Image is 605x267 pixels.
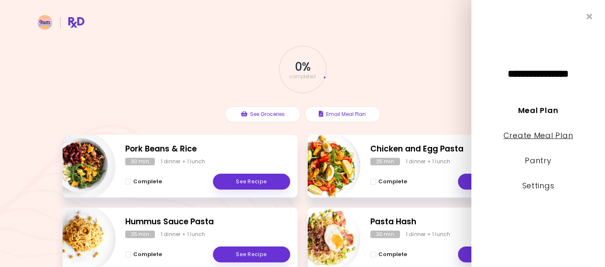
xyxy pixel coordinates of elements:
span: Complete [378,251,407,258]
a: See Recipe - Hummus Sauce Pasta [213,246,290,262]
div: 1 dinner + 1 lunch [406,231,451,238]
span: Complete [133,251,162,258]
h2: Pork Beans & Rice [125,143,290,155]
img: RxDiet [38,15,84,30]
a: Pantry [525,155,551,166]
a: See Recipe - Chicken and Egg Pasta [458,174,535,190]
i: Close [587,13,592,21]
img: Info - Pork Beans & Rice [46,131,116,201]
button: See Groceries [225,106,301,122]
div: 25 min [370,158,400,165]
a: See Recipe - Pasta Hash [458,246,535,262]
span: Complete [378,178,407,185]
button: Complete - Hummus Sauce Pasta [125,249,162,259]
a: Create Meal Plan [504,130,573,141]
img: Info - Chicken and Egg Pasta [291,131,361,201]
a: See Recipe - Pork Beans & Rice [213,174,290,190]
span: completed [289,74,316,79]
div: 30 min [125,158,155,165]
div: 30 min [370,231,400,238]
a: Meal Plan [518,105,558,116]
span: Complete [133,178,162,185]
button: Complete - Pork Beans & Rice [125,177,162,187]
button: Complete - Pasta Hash [370,249,407,259]
h2: Pasta Hash [370,216,535,228]
button: Complete - Chicken and Egg Pasta [370,177,407,187]
a: Settings [522,180,554,191]
div: 25 min [125,231,155,238]
h2: Chicken and Egg Pasta [370,143,535,155]
span: 0 % [295,60,310,74]
div: 1 dinner + 1 lunch [161,158,205,165]
div: 1 dinner + 1 lunch [161,231,205,238]
button: Email Meal Plan [305,106,380,122]
h2: Hummus Sauce Pasta [125,216,290,228]
div: 1 dinner + 1 lunch [406,158,451,165]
